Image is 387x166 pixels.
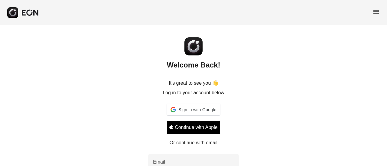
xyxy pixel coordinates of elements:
span: menu [372,8,380,15]
h2: Welcome Back! [167,60,220,70]
p: Log in to your account below [163,89,224,96]
p: Or continue with email [170,139,217,146]
button: Signin with apple ID [167,121,220,134]
span: Sign in with Google [178,106,216,113]
p: It's great to see you 👋 [169,80,218,87]
label: Email [153,158,165,166]
div: Sign in with Google [167,104,220,116]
